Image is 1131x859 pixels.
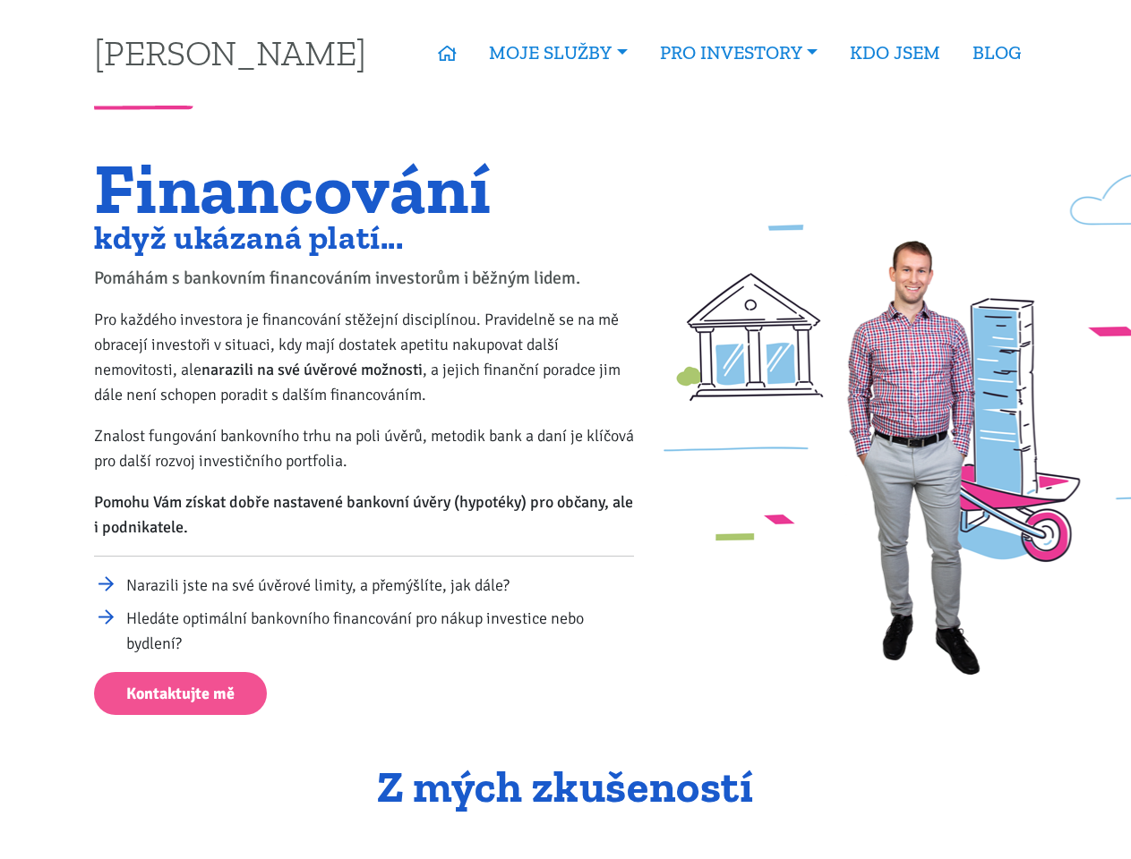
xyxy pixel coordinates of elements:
[94,223,634,252] h2: když ukázaná platí...
[94,307,634,407] p: Pro každého investora je financování stěžejní disciplínou. Pravidelně se na mě obracejí investoři...
[94,266,634,291] p: Pomáhám s bankovním financováním investorům i běžným lidem.
[94,763,1037,812] h2: Z mých zkušeností
[473,32,643,73] a: MOJE SLUŽBY
[834,32,956,73] a: KDO JSEM
[94,35,366,70] a: [PERSON_NAME]
[94,158,634,218] h1: Financování
[126,606,634,656] li: Hledáte optimální bankovního financování pro nákup investice nebo bydlení?
[644,32,834,73] a: PRO INVESTORY
[94,672,267,716] a: Kontaktujte mě
[201,360,423,379] strong: narazili na své úvěrové možnosti
[94,423,634,473] p: Znalost fungování bankovního trhu na poli úvěrů, metodik bank a daní je klíčová pro další rozvoj ...
[956,32,1037,73] a: BLOG
[126,573,634,598] li: Narazili jste na své úvěrové limity, a přemýšlíte, jak dále?
[94,492,633,537] strong: Pomohu Vám získat dobře nastavené bankovní úvěry (hypotéky) pro občany, ale i podnikatele.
